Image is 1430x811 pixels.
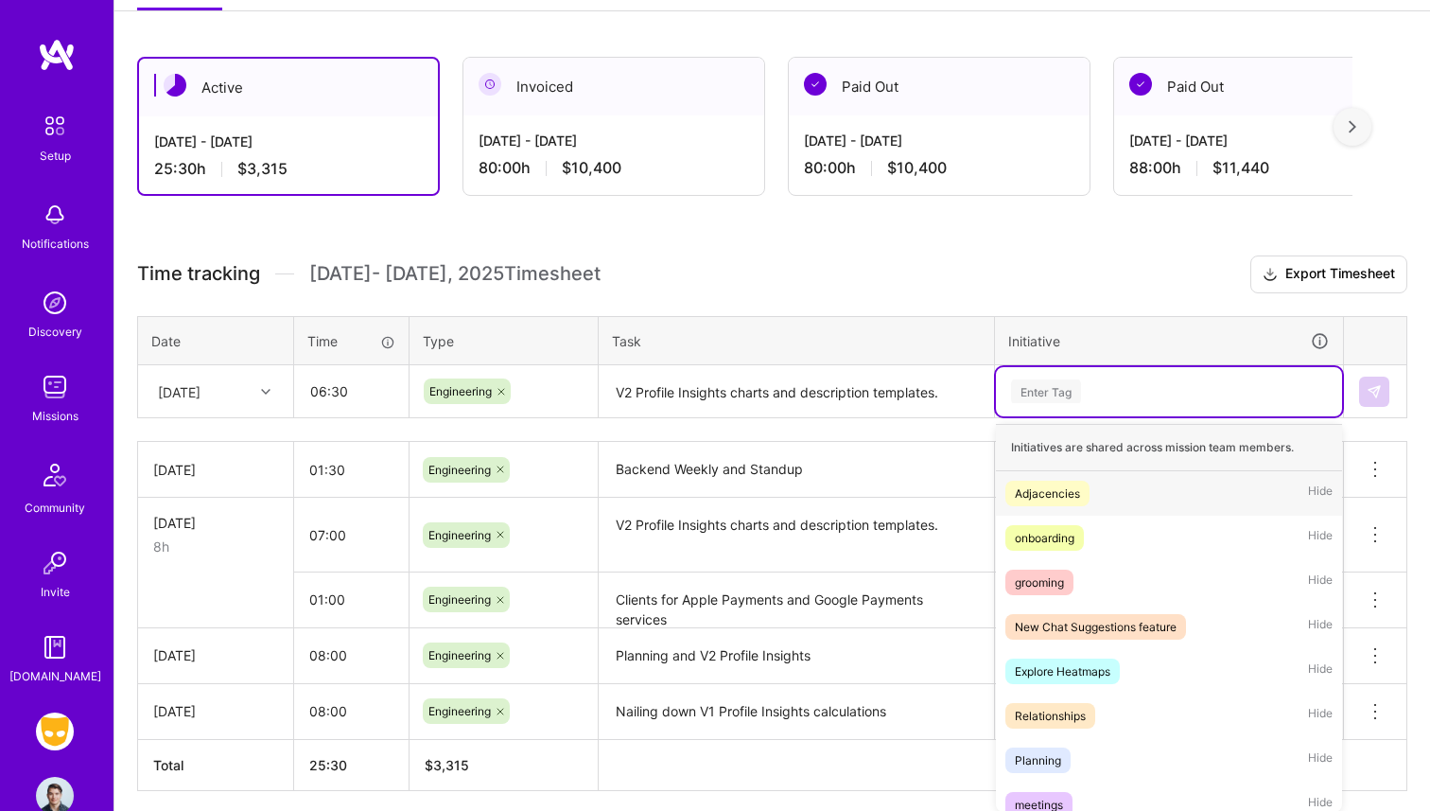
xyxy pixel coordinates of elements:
[28,322,82,342] div: Discovery
[479,131,749,150] div: [DATE] - [DATE]
[36,196,74,234] img: bell
[153,537,278,556] div: 8h
[410,316,599,365] th: Type
[479,158,749,178] div: 80:00 h
[31,713,78,750] a: Grindr: Mobile + BE + Cloud
[1129,73,1152,96] img: Paid Out
[601,630,992,682] textarea: Planning and V2 Profile Insights
[599,316,995,365] th: Task
[1015,750,1061,770] div: Planning
[164,74,186,97] img: Active
[562,158,621,178] span: $10,400
[1250,256,1407,293] button: Export Timesheet
[887,158,947,178] span: $10,400
[996,424,1342,471] div: Initiatives are shared across mission team members.
[1015,706,1086,726] div: Relationships
[294,739,410,790] th: 25:30
[601,686,992,738] textarea: Nailing down V1 Profile Insights calculations
[1015,617,1177,637] div: New Chat Suggestions feature
[139,59,438,116] div: Active
[36,284,74,322] img: discovery
[1308,481,1333,506] span: Hide
[154,159,423,179] div: 25:30 h
[25,498,85,518] div: Community
[479,73,501,96] img: Invoiced
[1129,158,1400,178] div: 88:00 h
[294,510,409,560] input: HH:MM
[1308,659,1333,684] span: Hide
[1015,661,1110,681] div: Explore Heatmaps
[309,262,601,286] span: [DATE] - [DATE] , 2025 Timesheet
[428,528,491,542] span: Engineering
[601,444,992,496] textarea: Backend Weekly and Standup
[38,38,76,72] img: logo
[158,381,201,401] div: [DATE]
[137,262,260,286] span: Time tracking
[1349,120,1356,133] img: right
[1129,131,1400,150] div: [DATE] - [DATE]
[1015,573,1064,592] div: grooming
[41,582,70,602] div: Invite
[1308,525,1333,551] span: Hide
[40,146,71,166] div: Setup
[32,452,78,498] img: Community
[1367,384,1382,399] img: Submit
[1308,614,1333,640] span: Hide
[154,132,423,151] div: [DATE] - [DATE]
[36,628,74,666] img: guide book
[804,73,827,96] img: Paid Out
[1212,158,1269,178] span: $11,440
[1015,528,1074,548] div: onboarding
[9,666,101,686] div: [DOMAIN_NAME]
[35,106,75,146] img: setup
[804,131,1074,150] div: [DATE] - [DATE]
[1308,703,1333,729] span: Hide
[601,500,992,572] textarea: V2 Profile Insights charts and description templates.
[295,366,408,416] input: HH:MM
[1015,484,1080,503] div: Adjacencies
[138,316,294,365] th: Date
[428,592,491,607] span: Engineering
[237,159,288,179] span: $3,315
[1008,330,1330,352] div: Initiative
[1114,58,1415,115] div: Paid Out
[425,757,469,773] span: $ 3,315
[153,460,278,480] div: [DATE]
[36,544,74,582] img: Invite
[32,406,78,426] div: Missions
[307,331,395,351] div: Time
[261,387,270,397] i: icon Chevron
[294,574,409,625] input: HH:MM
[153,645,278,665] div: [DATE]
[153,701,278,721] div: [DATE]
[428,648,491,662] span: Engineering
[789,58,1090,115] div: Paid Out
[1011,377,1081,406] div: Enter Tag
[428,463,491,477] span: Engineering
[1308,570,1333,595] span: Hide
[36,368,74,406] img: teamwork
[294,686,409,736] input: HH:MM
[294,445,409,495] input: HH:MM
[22,234,89,254] div: Notifications
[463,58,764,115] div: Invoiced
[429,384,492,398] span: Engineering
[601,574,992,626] textarea: Clients for Apple Payments and Google Payments services
[36,713,74,750] img: Grindr: Mobile + BE + Cloud
[804,158,1074,178] div: 80:00 h
[1263,265,1278,285] i: icon Download
[294,630,409,680] input: HH:MM
[153,513,278,533] div: [DATE]
[428,704,491,718] span: Engineering
[601,367,992,417] textarea: V2 Profile Insights charts and description templates.
[138,739,294,790] th: Total
[1308,748,1333,773] span: Hide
